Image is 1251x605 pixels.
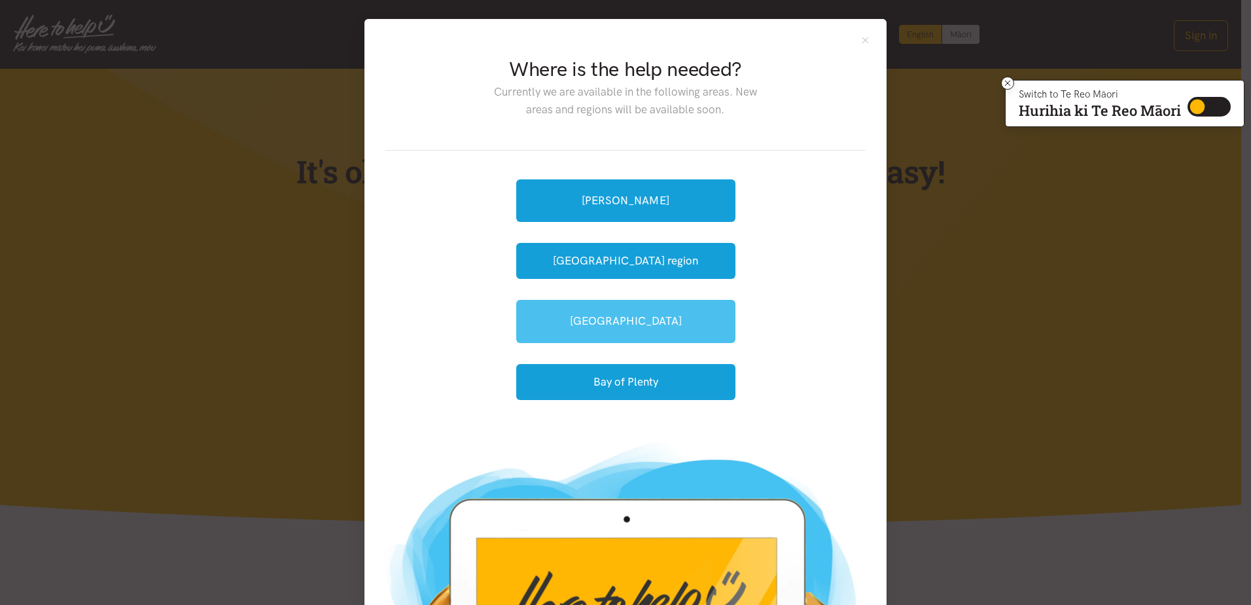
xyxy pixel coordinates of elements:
button: Close [860,35,871,46]
h2: Where is the help needed? [484,56,767,83]
button: [GEOGRAPHIC_DATA] region [516,243,735,279]
button: Bay of Plenty [516,364,735,400]
p: Currently we are available in the following areas. New areas and regions will be available soon. [484,83,767,119]
a: [PERSON_NAME] [516,179,735,222]
p: Switch to Te Reo Māori [1019,90,1181,98]
p: Hurihia ki Te Reo Māori [1019,105,1181,117]
a: [GEOGRAPHIC_DATA] [516,300,735,342]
